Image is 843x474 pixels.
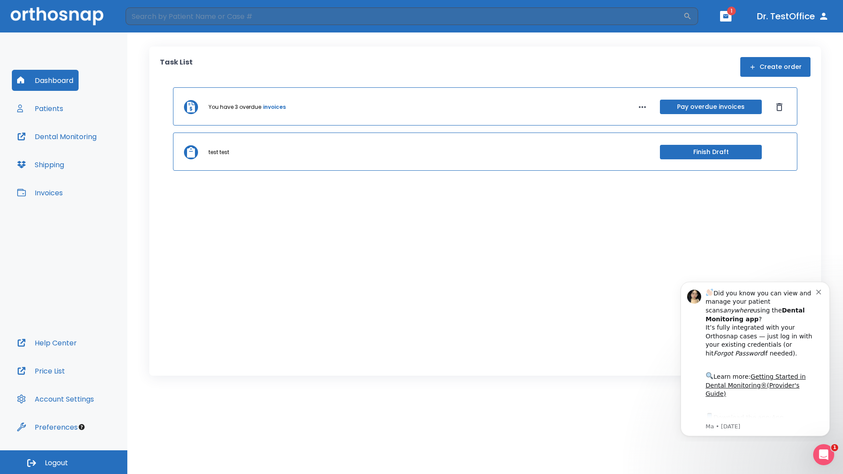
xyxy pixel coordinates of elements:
[11,7,104,25] img: Orthosnap
[12,98,68,119] button: Patients
[12,332,82,353] button: Help Center
[263,103,286,111] a: invoices
[740,57,811,77] button: Create order
[160,57,193,77] p: Task List
[12,70,79,91] button: Dashboard
[38,140,116,156] a: App Store
[660,100,762,114] button: Pay overdue invoices
[12,182,68,203] button: Invoices
[667,274,843,442] iframe: Intercom notifications message
[38,149,149,157] p: Message from Ma, sent 5w ago
[209,103,261,111] p: You have 3 overdue
[12,360,70,381] button: Price List
[209,148,229,156] p: test test
[831,444,838,451] span: 1
[772,100,786,114] button: Dismiss
[12,154,69,175] button: Shipping
[126,7,683,25] input: Search by Patient Name or Case #
[727,7,736,15] span: 1
[38,138,149,183] div: Download the app: | ​ Let us know if you need help getting started!
[45,458,68,468] span: Logout
[78,423,86,431] div: Tooltip anchor
[149,14,156,21] button: Dismiss notification
[660,145,762,159] button: Finish Draft
[753,8,832,24] button: Dr. TestOffice
[12,388,99,409] button: Account Settings
[813,444,834,465] iframe: Intercom live chat
[12,126,102,147] button: Dental Monitoring
[12,417,83,438] button: Preferences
